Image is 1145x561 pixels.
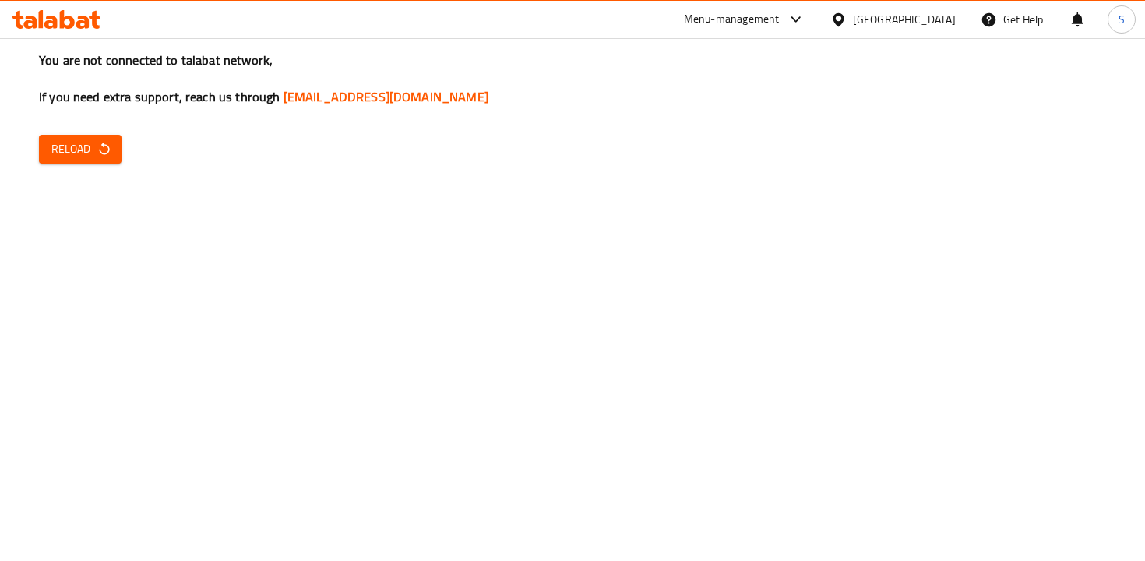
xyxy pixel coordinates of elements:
[684,10,780,29] div: Menu-management
[284,85,488,108] a: [EMAIL_ADDRESS][DOMAIN_NAME]
[51,139,109,159] span: Reload
[853,11,956,28] div: [GEOGRAPHIC_DATA]
[1119,11,1125,28] span: S
[39,51,1106,106] h3: You are not connected to talabat network, If you need extra support, reach us through
[39,135,122,164] button: Reload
